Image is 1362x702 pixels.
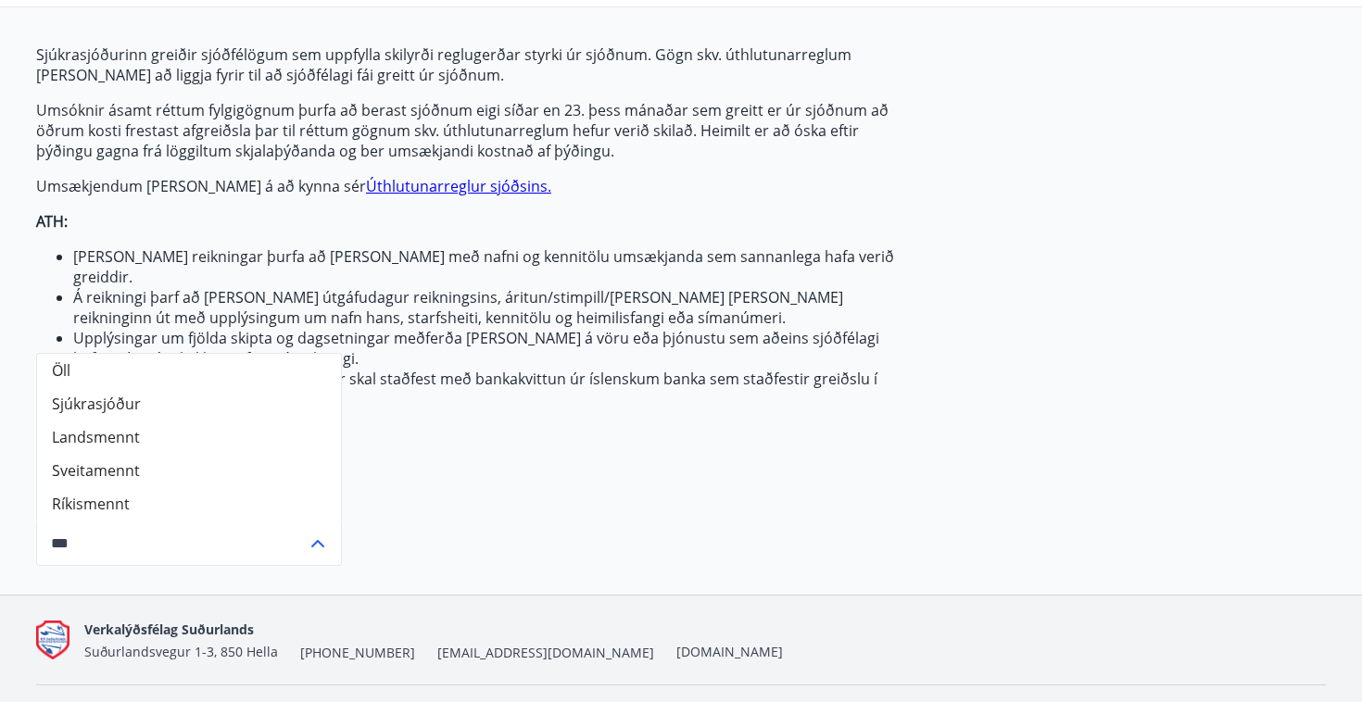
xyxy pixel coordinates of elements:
[73,287,911,328] li: Á reikningi þarf að [PERSON_NAME] útgáfudagur reikningsins, áritun/stimpill/[PERSON_NAME] [PERSON...
[676,643,783,660] a: [DOMAIN_NAME]
[37,420,341,454] li: Landsmennt
[36,621,69,660] img: Q9do5ZaFAFhn9lajViqaa6OIrJ2A2A46lF7VsacK.png
[300,644,415,662] span: [PHONE_NUMBER]
[37,454,341,487] li: Sveitamennt
[437,644,654,662] span: [EMAIL_ADDRESS][DOMAIN_NAME]
[36,176,911,196] p: Umsækjendum [PERSON_NAME] á að kynna sér
[37,354,341,387] li: Öll
[73,369,911,409] li: Staðfesting á að reikningur sé greiddur skal staðfest með bankakvittun úr íslenskum banka sem sta...
[37,387,341,420] li: Sjúkrasjóður
[37,487,341,520] li: Ríkismennt
[84,643,278,660] span: Suðurlandsvegur 1-3, 850 Hella
[84,621,254,638] span: Verkalýðsfélag Suðurlands
[73,328,911,369] li: Upplýsingar um fjölda skipta og dagsetningar meðferða [PERSON_NAME] á vöru eða þjónustu sem aðein...
[36,44,911,85] p: Sjúkrasjóðurinn greiðir sjóðfélögum sem uppfylla skilyrði reglugerðar styrki úr sjóðnum. Gögn skv...
[36,100,911,161] p: Umsóknir ásamt réttum fylgigögnum þurfa að berast sjóðnum eigi síðar en 23. þess mánaðar sem grei...
[366,176,551,196] a: Úthlutunarreglur sjóðsins.
[36,211,68,232] strong: ATH:
[73,246,911,287] li: [PERSON_NAME] reikningar þurfa að [PERSON_NAME] með nafni og kennitölu umsækjanda sem sannanlega ...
